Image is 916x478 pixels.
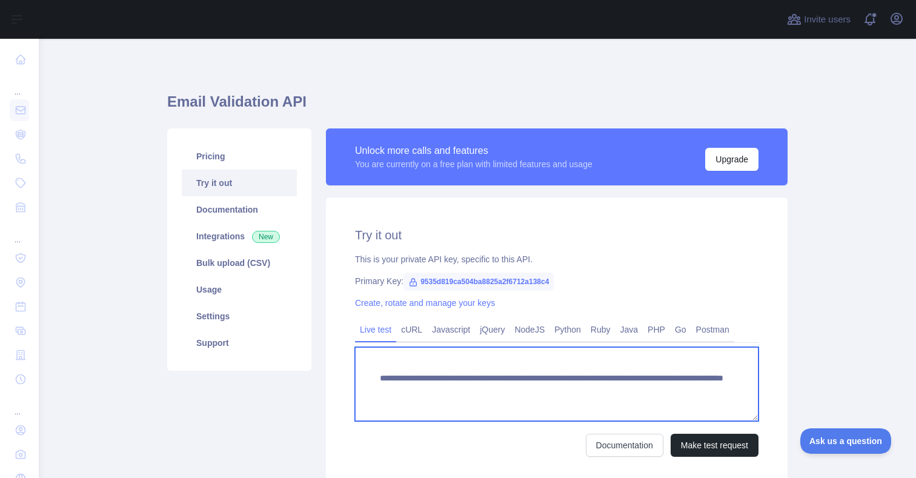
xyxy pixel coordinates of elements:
[616,320,643,339] a: Java
[355,298,495,308] a: Create, rotate and manage your keys
[670,320,691,339] a: Go
[182,170,297,196] a: Try it out
[167,92,788,121] h1: Email Validation API
[182,330,297,356] a: Support
[10,221,29,245] div: ...
[355,320,396,339] a: Live test
[182,303,297,330] a: Settings
[355,275,758,287] div: Primary Key:
[355,227,758,244] h2: Try it out
[475,320,509,339] a: jQuery
[586,434,663,457] a: Documentation
[355,144,592,158] div: Unlock more calls and features
[182,143,297,170] a: Pricing
[800,428,892,454] iframe: Toggle Customer Support
[10,393,29,417] div: ...
[182,223,297,250] a: Integrations New
[804,13,851,27] span: Invite users
[182,196,297,223] a: Documentation
[705,148,758,171] button: Upgrade
[396,320,427,339] a: cURL
[355,253,758,265] div: This is your private API key, specific to this API.
[586,320,616,339] a: Ruby
[182,276,297,303] a: Usage
[10,73,29,97] div: ...
[691,320,734,339] a: Postman
[785,10,853,29] button: Invite users
[643,320,670,339] a: PHP
[427,320,475,339] a: Javascript
[182,250,297,276] a: Bulk upload (CSV)
[355,158,592,170] div: You are currently on a free plan with limited features and usage
[671,434,758,457] button: Make test request
[403,273,554,291] span: 9535d819ca504ba8825a2f6712a138c4
[252,231,280,243] span: New
[549,320,586,339] a: Python
[509,320,549,339] a: NodeJS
